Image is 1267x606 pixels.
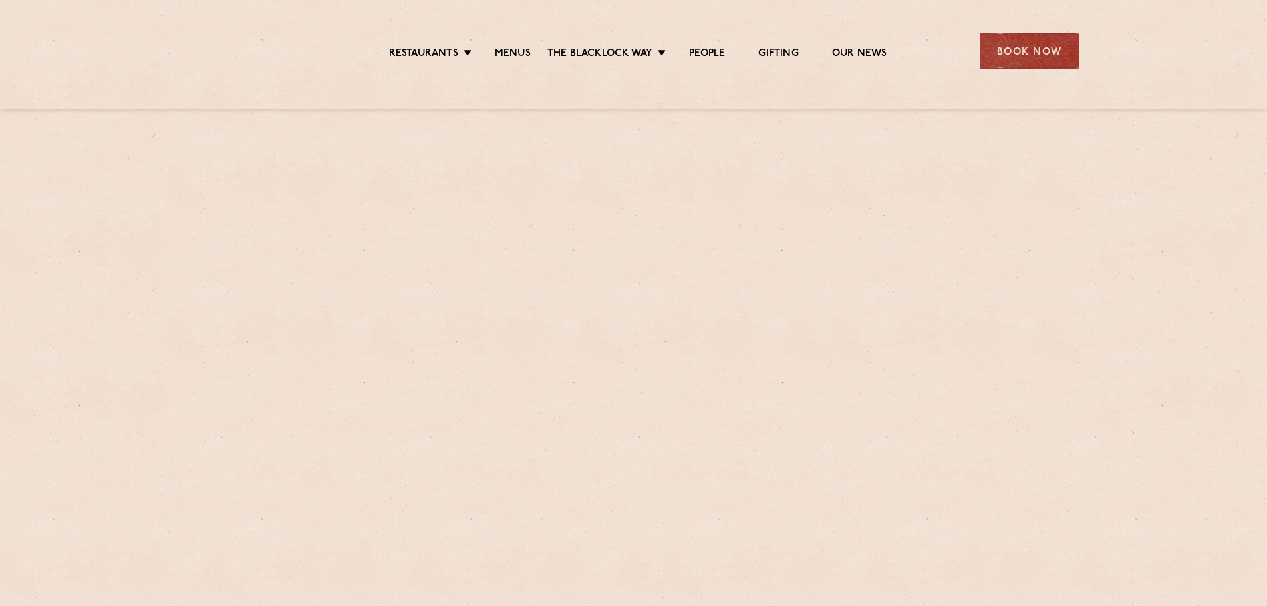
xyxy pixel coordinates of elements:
[689,47,725,62] a: People
[188,13,303,89] img: svg%3E
[832,47,887,62] a: Our News
[495,47,531,62] a: Menus
[547,47,652,62] a: The Blacklock Way
[389,47,458,62] a: Restaurants
[758,47,798,62] a: Gifting
[980,33,1079,69] div: Book Now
